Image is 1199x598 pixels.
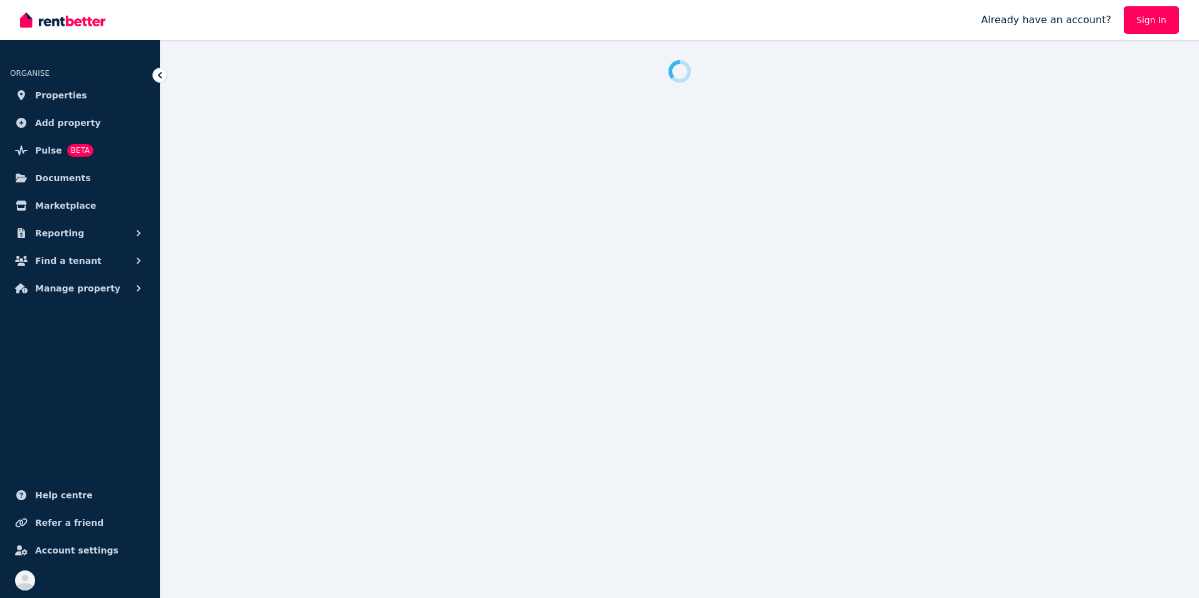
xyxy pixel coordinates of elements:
a: Properties [10,83,150,108]
button: Find a tenant [10,248,150,273]
a: Account settings [10,538,150,563]
a: Add property [10,110,150,135]
button: Manage property [10,276,150,301]
span: Find a tenant [35,253,102,268]
span: Account settings [35,543,119,558]
button: Reporting [10,221,150,246]
a: Marketplace [10,193,150,218]
a: Refer a friend [10,510,150,535]
span: Documents [35,170,91,186]
a: Sign In [1124,6,1179,34]
span: Reporting [35,226,84,241]
span: Refer a friend [35,515,103,530]
span: Manage property [35,281,120,296]
span: Help centre [35,488,93,503]
a: Help centre [10,483,150,508]
span: Already have an account? [981,13,1111,28]
a: Documents [10,165,150,191]
span: Properties [35,88,87,103]
span: BETA [67,144,93,157]
span: ORGANISE [10,69,50,78]
span: Add property [35,115,101,130]
a: PulseBETA [10,138,150,163]
span: Marketplace [35,198,96,213]
img: RentBetter [20,11,105,29]
span: Pulse [35,143,62,158]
